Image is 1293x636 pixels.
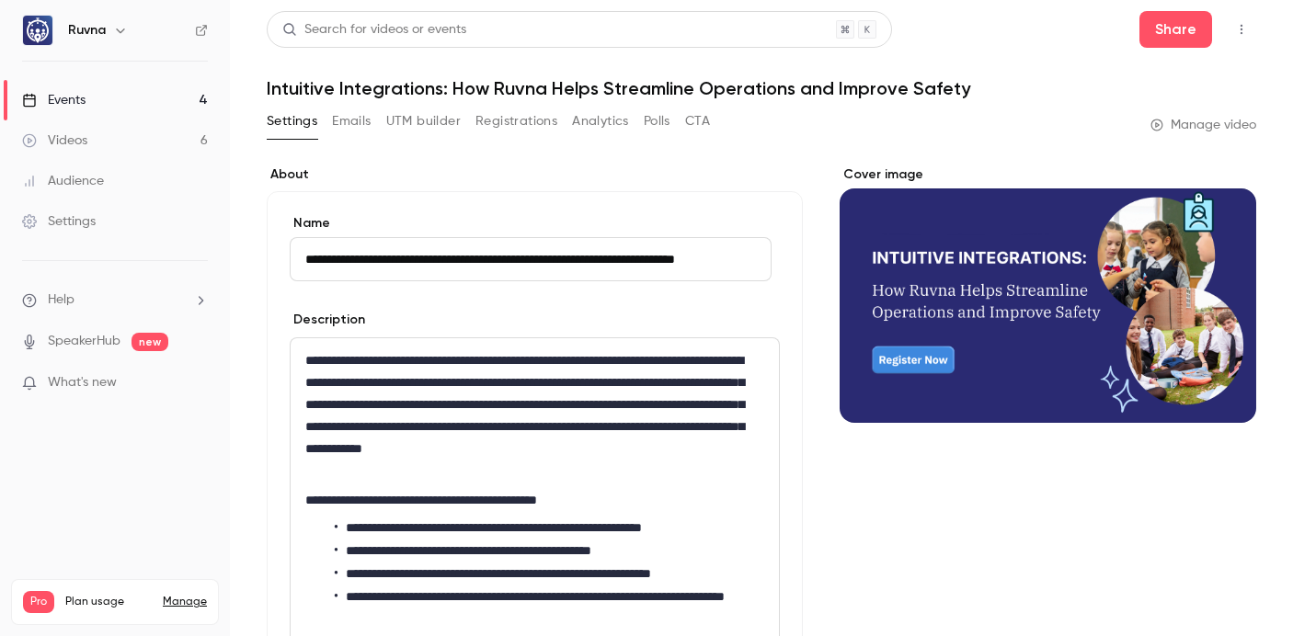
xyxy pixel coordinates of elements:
[282,20,466,40] div: Search for videos or events
[572,107,629,136] button: Analytics
[1150,116,1256,134] a: Manage video
[48,332,120,351] a: SpeakerHub
[22,131,87,150] div: Videos
[22,290,208,310] li: help-dropdown-opener
[840,165,1256,423] section: Cover image
[22,91,86,109] div: Events
[267,107,317,136] button: Settings
[386,107,461,136] button: UTM builder
[290,311,365,329] label: Description
[840,165,1256,184] label: Cover image
[475,107,557,136] button: Registrations
[22,212,96,231] div: Settings
[1139,11,1212,48] button: Share
[332,107,371,136] button: Emails
[267,165,803,184] label: About
[132,333,168,351] span: new
[68,21,106,40] h6: Ruvna
[23,16,52,45] img: Ruvna
[186,375,208,392] iframe: Noticeable Trigger
[65,595,152,609] span: Plan usage
[685,107,710,136] button: CTA
[48,373,117,392] span: What's new
[267,77,1256,99] h1: Intuitive Integrations: How Ruvna Helps Streamline Operations and Improve Safety
[290,214,780,233] label: Name
[23,591,54,613] span: Pro
[163,595,207,609] a: Manage
[22,172,104,190] div: Audience
[48,290,74,310] span: Help
[644,107,670,136] button: Polls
